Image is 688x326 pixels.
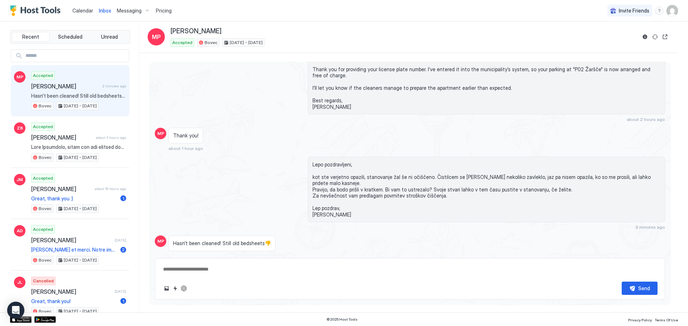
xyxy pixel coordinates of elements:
[168,146,203,151] span: about 1 hour ago
[17,279,22,286] span: JL
[58,34,82,40] span: Scheduled
[34,316,56,323] a: Google Play Store
[619,8,649,14] span: Invite Friends
[72,7,93,14] a: Calendar
[205,39,218,46] span: Bovec
[102,84,126,88] span: 2 minutes ago
[33,72,53,79] span: Accepted
[95,186,126,191] span: about 18 hours ago
[31,288,112,295] span: [PERSON_NAME]
[31,93,126,99] span: Hasn’t been cleaned! Still old bedsheets👎
[123,196,124,201] span: 1
[172,39,192,46] span: Accepted
[23,50,129,62] input: Input Field
[628,316,652,323] a: Privacy Policy
[10,5,64,16] a: Host Tools Logo
[122,247,125,252] span: 2
[99,8,111,14] span: Inbox
[72,8,93,14] span: Calendar
[39,257,52,263] span: Bovec
[39,205,52,212] span: Bovec
[64,103,97,109] span: [DATE] - [DATE]
[635,224,665,230] span: 3 minutes ago
[661,33,669,41] button: Open reservation
[173,132,199,139] span: Thank you!
[117,8,142,14] span: Messaging
[622,282,658,295] button: Send
[115,238,126,243] span: [DATE]
[39,154,52,161] span: Bovec
[64,154,97,161] span: [DATE] - [DATE]
[51,32,89,42] button: Scheduled
[31,195,118,202] span: Great, thank you :)
[638,284,650,292] div: Send
[171,27,221,35] span: [PERSON_NAME]
[641,33,649,41] button: Reservation information
[180,284,188,293] button: ChatGPT Auto Reply
[16,74,23,80] span: MP
[17,228,23,234] span: AD
[64,205,97,212] span: [DATE] - [DATE]
[628,318,652,322] span: Privacy Policy
[162,284,171,293] button: Upload image
[157,130,164,137] span: MP
[655,316,678,323] a: Terms Of Use
[33,123,53,130] span: Accepted
[7,302,24,319] div: Open Intercom Messenger
[157,238,164,244] span: MP
[152,33,161,41] span: MP
[31,144,126,150] span: Lore Ipsumdolo, sitam con adi elitsed doe temporinc. Utl etd magnaal en admin-ve quisnos exerc 75...
[115,289,126,294] span: [DATE]
[33,175,53,181] span: Accepted
[123,298,124,304] span: 1
[666,5,678,16] div: User profile
[156,8,172,14] span: Pricing
[31,185,92,193] span: [PERSON_NAME]
[33,226,53,233] span: Accepted
[326,317,358,322] span: © 2025 Host Tools
[33,278,54,284] span: Cancelled
[31,298,118,305] span: Great, thank you!
[101,34,118,40] span: Unread
[31,134,93,141] span: [PERSON_NAME]
[99,7,111,14] a: Inbox
[10,30,130,44] div: tab-group
[173,240,271,247] span: Hasn’t been cleaned! Still old bedsheets👎
[39,308,52,315] span: Bovec
[12,32,50,42] button: Recent
[96,135,126,140] span: about 4 hours ago
[64,308,97,315] span: [DATE] - [DATE]
[22,34,39,40] span: Recent
[651,33,659,41] button: Sync reservation
[312,54,660,110] span: Hi [PERSON_NAME], Thank you for providing your license plate number. I’ve entered it into the mun...
[655,6,664,15] div: menu
[31,83,100,90] span: [PERSON_NAME]
[16,176,23,183] span: JM
[31,247,118,253] span: [PERSON_NAME] et merci. Notre immatriculation est ZH 918097. A bientôt
[31,237,112,244] span: [PERSON_NAME]
[312,161,660,218] span: Lepo pozdravljeni, kot ste verjetno opazili, stanovanje žal še ni očiščeno. Čistilcem se [PERSON_...
[655,318,678,322] span: Terms Of Use
[171,284,180,293] button: Quick reply
[17,125,23,131] span: ZB
[230,39,263,46] span: [DATE] - [DATE]
[627,117,665,122] span: about 2 hours ago
[64,257,97,263] span: [DATE] - [DATE]
[90,32,128,42] button: Unread
[10,316,32,323] a: App Store
[39,103,52,109] span: Bovec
